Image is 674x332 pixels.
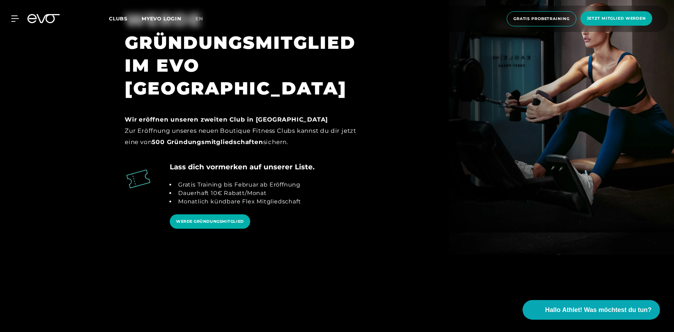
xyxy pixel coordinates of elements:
[545,305,652,315] span: Hallo Athlet! Was möchtest du tun?
[175,197,301,206] li: Monatlich kündbare Flex Mitgliedschaft
[195,15,203,22] span: en
[109,15,128,22] span: Clubs
[195,15,212,23] a: en
[587,15,646,21] span: Jetzt Mitglied werden
[523,300,660,320] button: Hallo Athlet! Was möchtest du tun?
[176,219,244,224] span: WERDE GRÜNDUNGSMITGLIED
[170,162,315,172] h4: Lass dich vormerken auf unserer Liste.
[152,138,263,145] strong: 500 Gründungsmitgliedschaften
[175,181,301,189] li: Gratis Training bis Februar ab Eröffnung
[513,16,570,22] span: Gratis Probetraining
[142,15,181,22] a: MYEVO LOGIN
[578,11,654,26] a: Jetzt Mitglied werden
[175,189,301,197] li: Dauerhaft 10€ Rabatt/Monat
[125,8,367,100] div: WERDE GRÜNDUNGSMITGLIED IM EVO [GEOGRAPHIC_DATA]
[125,116,328,123] strong: Wir eröffnen unseren zweiten Club in [GEOGRAPHIC_DATA]
[109,15,142,22] a: Clubs
[505,11,578,26] a: Gratis Probetraining
[170,214,250,229] a: WERDE GRÜNDUNGSMITGLIED
[125,114,367,148] div: Zur Eröffnung unseres neuen Boutique Fitness Clubs kannst du dir jetzt eine von sichern.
